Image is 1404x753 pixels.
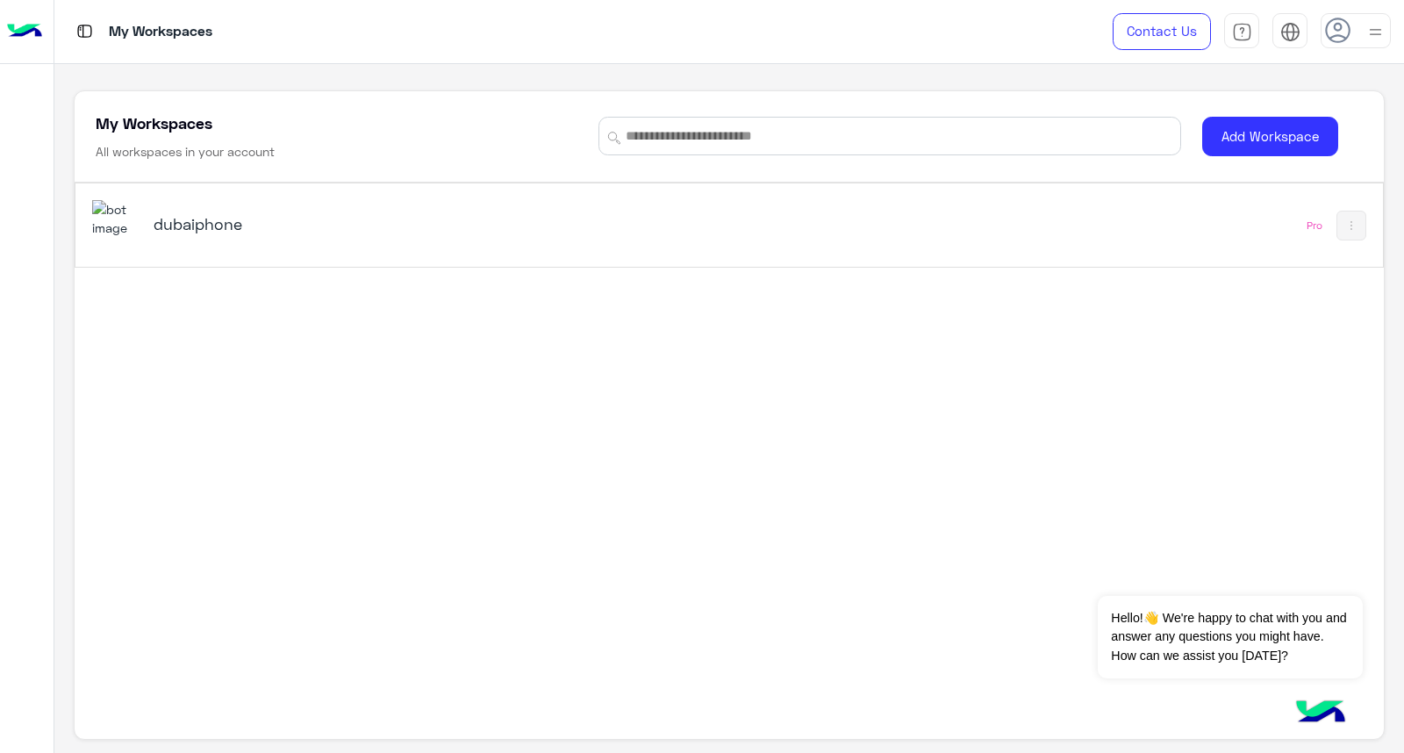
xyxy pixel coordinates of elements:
[1224,13,1259,50] a: tab
[74,20,96,42] img: tab
[1232,22,1252,42] img: tab
[92,200,140,238] img: 1403182699927242
[1365,21,1386,43] img: profile
[96,143,275,161] h6: All workspaces in your account
[1307,219,1322,233] div: Pro
[1098,596,1362,678] span: Hello!👋 We're happy to chat with you and answer any questions you might have. How can we assist y...
[7,13,42,50] img: Logo
[1290,683,1351,744] img: hulul-logo.png
[1280,22,1300,42] img: tab
[96,112,212,133] h5: My Workspaces
[154,213,612,234] h5: dubaiphone
[1202,117,1338,156] button: Add Workspace
[1113,13,1211,50] a: Contact Us
[109,20,212,44] p: My Workspaces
